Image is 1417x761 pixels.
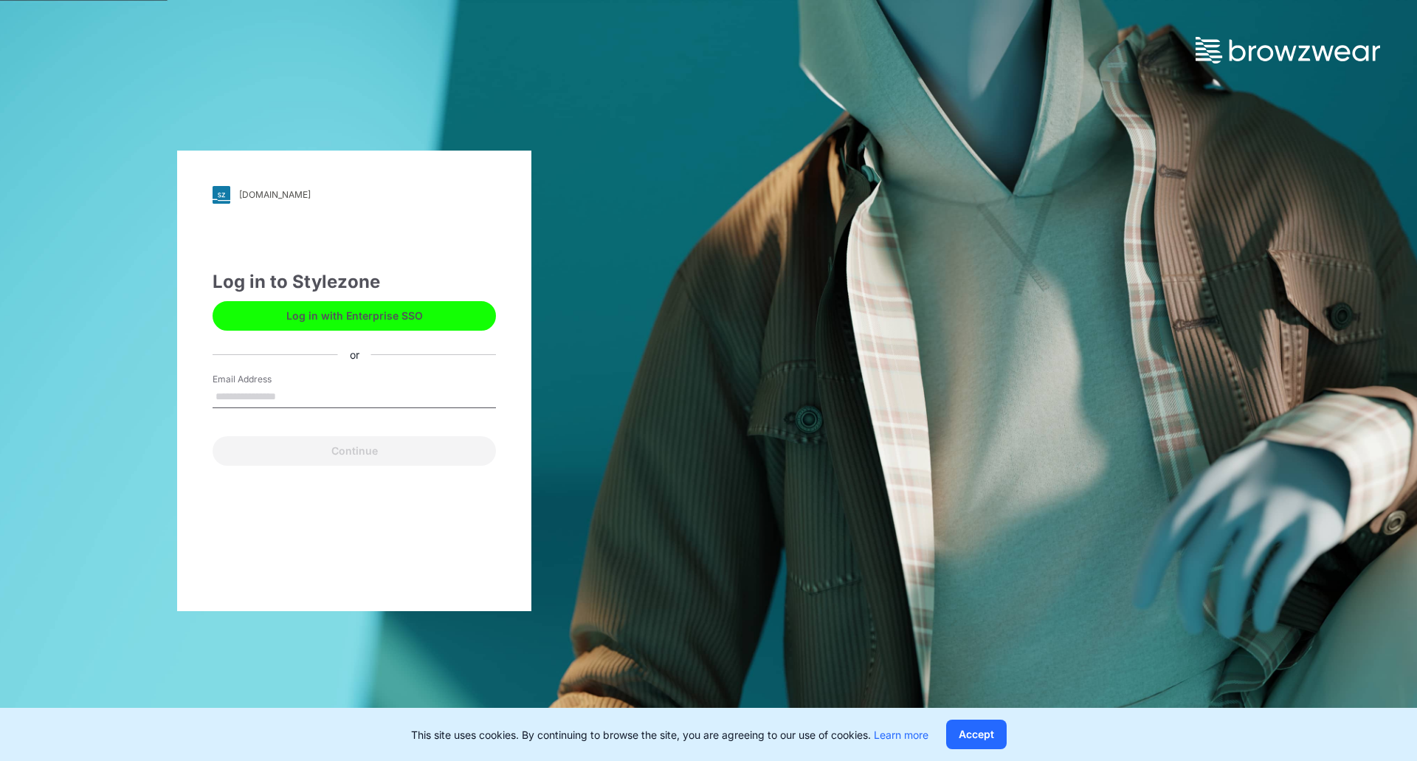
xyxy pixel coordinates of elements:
div: Log in to Stylezone [213,269,496,295]
p: This site uses cookies. By continuing to browse the site, you are agreeing to our use of cookies. [411,727,928,743]
a: [DOMAIN_NAME] [213,186,496,204]
img: browzwear-logo.73288ffb.svg [1196,37,1380,63]
img: svg+xml;base64,PHN2ZyB3aWR0aD0iMjgiIGhlaWdodD0iMjgiIHZpZXdCb3g9IjAgMCAyOCAyOCIgZmlsbD0ibm9uZSIgeG... [213,186,230,204]
a: Learn more [874,729,928,741]
div: or [338,347,371,362]
div: [DOMAIN_NAME] [239,189,311,200]
button: Accept [946,720,1007,749]
button: Log in with Enterprise SSO [213,301,496,331]
label: Email Address [213,373,316,386]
